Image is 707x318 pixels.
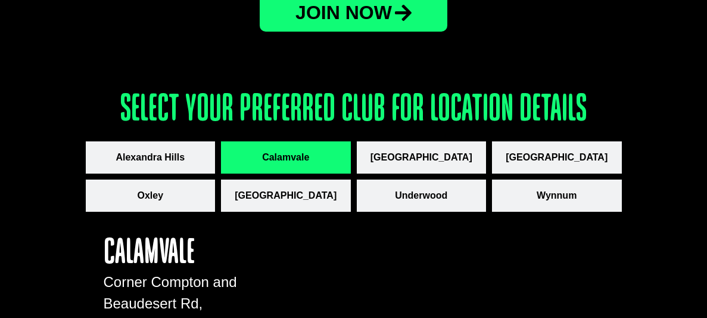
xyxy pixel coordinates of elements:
[262,150,309,165] span: Calamvale
[395,189,447,203] span: Underwood
[137,189,163,203] span: Oxley
[235,189,337,203] span: [GEOGRAPHIC_DATA]
[506,150,608,165] span: [GEOGRAPHIC_DATA]
[295,3,392,22] span: JOin now
[104,236,292,271] h4: Calamvale
[116,150,185,165] span: Alexandra Hills
[86,91,622,129] h3: Select your preferred club for location details
[537,189,577,203] span: Wynnum
[370,150,472,165] span: [GEOGRAPHIC_DATA]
